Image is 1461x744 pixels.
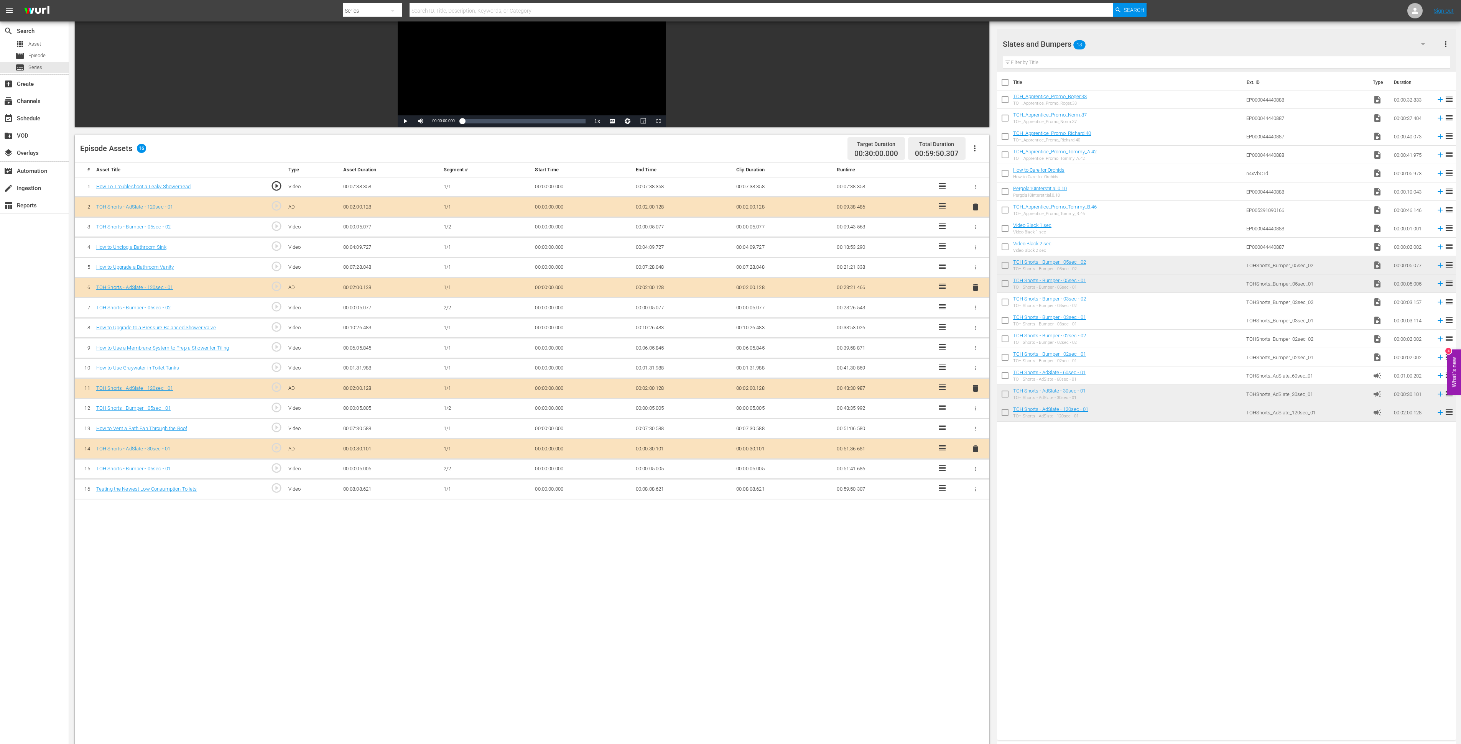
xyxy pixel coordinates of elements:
td: 00:04:09.727 [733,237,834,258]
svg: Add to Episode [1436,95,1445,104]
span: reorder [1445,260,1454,269]
div: TOH Shorts - Bumper - 05sec - 02 [1013,266,1086,271]
td: EP000044440887 [1243,127,1370,146]
td: 00:00:02.002 [1391,330,1433,348]
td: 1/1 [441,237,532,258]
div: 4 [1445,348,1451,354]
a: TOH Shorts - Bumper - 05sec - 02 [1013,259,1086,265]
span: reorder [1445,279,1454,288]
div: Video Black 1 sec [1013,230,1051,235]
button: Jump To Time [620,115,635,127]
td: AD [285,378,340,399]
span: reorder [1445,113,1454,122]
td: 11 [75,378,93,399]
td: 00:00:05.005 [340,398,441,419]
span: play_circle_outline [271,361,282,373]
svg: Add to Episode [1436,371,1445,380]
div: Progress Bar [462,119,586,123]
a: TOH Shorts - Bumper - 05sec - 01 [1013,278,1086,283]
a: How to Use a Membrane System to Prep a Shower for Tiling [96,345,229,351]
span: Video [1373,95,1382,104]
td: Video [285,237,340,258]
a: TOH Shorts - Bumper - 03sec - 01 [1013,314,1086,320]
a: How to Upgrade to a Pressure Balanced Shower Valve [96,325,216,330]
svg: Add to Episode [1436,335,1445,343]
div: Slates and Bumpers [1003,33,1432,55]
span: Ad [1373,389,1382,399]
a: TOH_Apprentice_Promo_Richard.40 [1013,130,1091,136]
td: 12 [75,398,93,419]
th: Ext. ID [1242,72,1368,93]
td: 00:39:58.871 [834,338,934,358]
td: 1/1 [441,358,532,378]
button: Play [398,115,413,127]
a: TOH Shorts - AdSlate - 30sec - 01 [96,446,171,452]
td: TOHShorts_Bumper_03sec_01 [1243,311,1370,330]
td: 00:00:00.000 [532,257,632,278]
span: play_circle_outline [271,220,282,232]
td: 00:33:53.026 [834,318,934,338]
button: Mute [413,115,428,127]
td: 3 [75,217,93,237]
td: 00:00:37.404 [1391,109,1433,127]
span: reorder [1445,371,1454,380]
div: TOH Shorts - Bumper - 05sec - 01 [1013,285,1086,290]
td: 00:04:09.727 [633,237,733,258]
div: TOH Shorts - Bumper - 03sec - 01 [1013,322,1086,327]
td: 00:02:00.128 [733,197,834,217]
a: How to Use Graywater in Toilet Tanks [96,365,179,371]
svg: Add to Episode [1436,298,1445,306]
a: TOH Shorts - AdSlate - 120sec - 01 [1013,406,1088,412]
a: How to Upgrade a Bathroom Vanity [96,264,174,270]
span: reorder [1445,352,1454,361]
td: 00:00:01.001 [1391,219,1433,238]
span: Automation [4,166,13,176]
button: delete [971,383,980,394]
td: 00:00:30.101 [1391,385,1433,403]
span: play_circle_outline [271,381,282,393]
div: Total Duration [915,139,959,149]
td: 00:02:00.128 [733,278,834,298]
th: End Time [633,163,733,177]
td: 00:02:00.128 [340,378,441,399]
td: 00:00:05.077 [733,298,834,318]
td: 1/1 [441,378,532,399]
td: 00:06:05.845 [633,338,733,358]
div: TOH_Apprentice_Promo_Richard.40 [1013,138,1091,143]
td: AD [285,197,340,217]
td: TOHShorts_AdSlate_60sec_01 [1243,366,1370,385]
td: 00:02:00.128 [733,378,834,399]
td: 00:01:31.988 [633,358,733,378]
td: 00:00:40.073 [1391,127,1433,146]
td: 00:02:00.128 [340,278,441,298]
span: play_circle_outline [271,281,282,292]
a: TOH Shorts - Bumper - 03sec - 02 [1013,296,1086,302]
span: Reports [4,201,13,210]
div: TOH_Apprentice_Promo_Roger.33 [1013,101,1087,106]
span: Episode [15,51,25,61]
td: Video [285,177,340,197]
span: 00:59:50.307 [915,149,959,158]
span: Video [1373,316,1382,325]
td: TOHShorts_AdSlate_30sec_01 [1243,385,1370,403]
td: 00:00:03.114 [1391,311,1433,330]
div: Episode Assets [80,144,146,153]
td: 00:00:32.833 [1391,90,1433,109]
td: 1/1 [441,177,532,197]
button: Picture-in-Picture [635,115,651,127]
td: 00:00:00.000 [532,217,632,237]
td: 00:00:05.077 [1391,256,1433,274]
div: TOH Shorts - Bumper - 03sec - 02 [1013,303,1086,308]
td: 4 [75,237,93,258]
td: Video [285,298,340,318]
svg: Add to Episode [1436,206,1445,214]
td: 00:00:02.002 [1391,238,1433,256]
th: Start Time [532,163,632,177]
td: 9 [75,338,93,358]
span: reorder [1445,334,1454,343]
div: TOH Shorts - Bumper - 02sec - 01 [1013,358,1086,363]
span: 00:00:00.000 [432,119,454,123]
span: reorder [1445,205,1454,214]
svg: Add to Episode [1436,114,1445,122]
a: TOH Shorts - AdSlate - 120sec - 01 [96,385,173,391]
